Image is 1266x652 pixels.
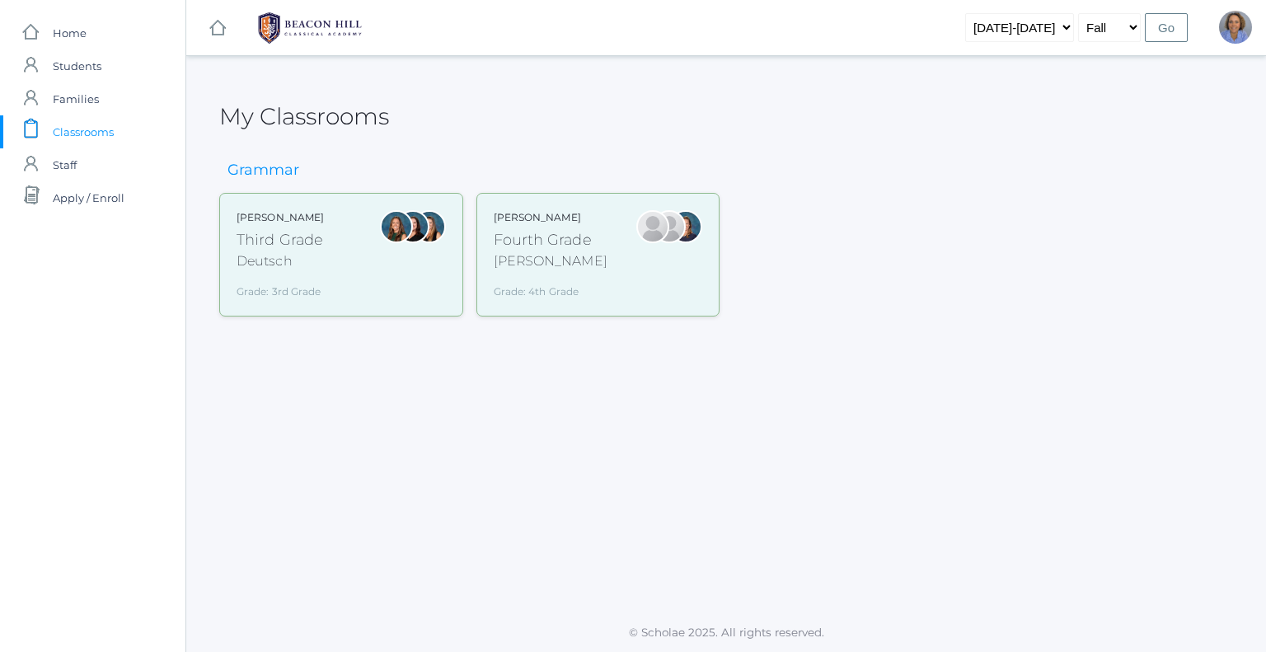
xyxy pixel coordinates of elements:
[380,210,413,243] div: Andrea Deutsch
[396,210,429,243] div: Katie Watters
[53,181,124,214] span: Apply / Enroll
[186,624,1266,640] p: © Scholae 2025. All rights reserved.
[494,278,607,299] div: Grade: 4th Grade
[494,210,607,225] div: [PERSON_NAME]
[237,278,324,299] div: Grade: 3rd Grade
[53,49,101,82] span: Students
[219,104,389,129] h2: My Classrooms
[237,210,324,225] div: [PERSON_NAME]
[413,210,446,243] div: Juliana Fowler
[669,210,702,243] div: Ellie Bradley
[53,82,99,115] span: Families
[248,7,372,49] img: 1_BHCALogos-05.png
[237,251,324,271] div: Deutsch
[1145,13,1188,42] input: Go
[494,229,607,251] div: Fourth Grade
[494,251,607,271] div: [PERSON_NAME]
[219,162,307,179] h3: Grammar
[636,210,669,243] div: Lydia Chaffin
[653,210,686,243] div: Heather Porter
[53,148,77,181] span: Staff
[1219,11,1252,44] div: Sandra Velasquez
[53,16,87,49] span: Home
[237,229,324,251] div: Third Grade
[53,115,114,148] span: Classrooms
